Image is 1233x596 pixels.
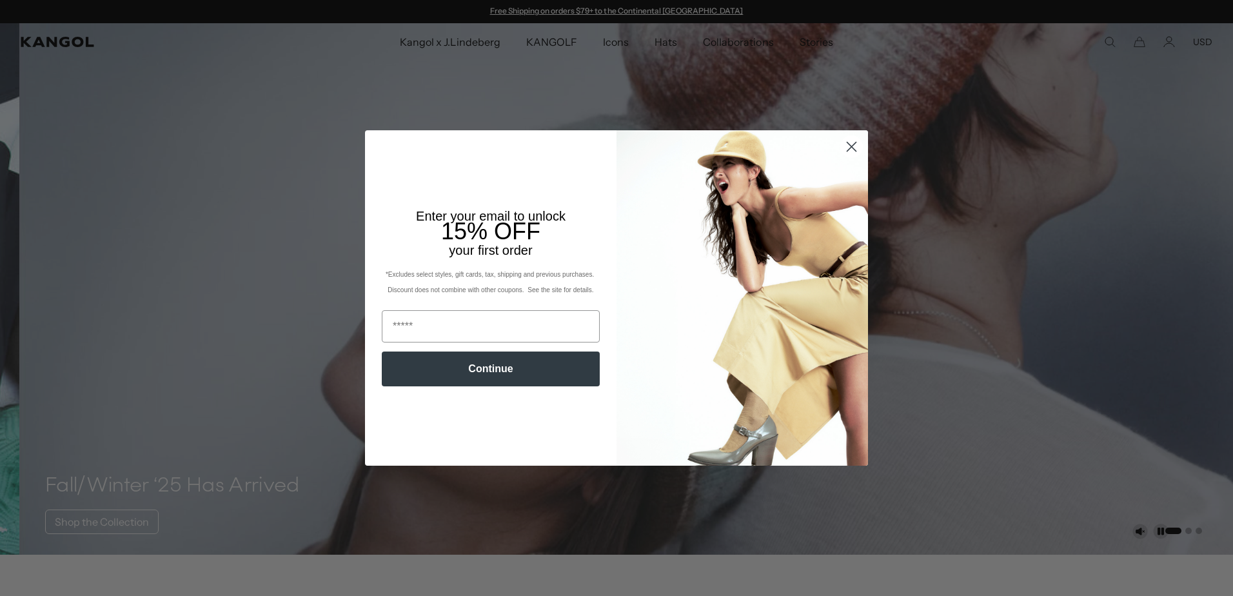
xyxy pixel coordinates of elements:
[840,135,863,158] button: Close dialog
[616,130,868,466] img: 93be19ad-e773-4382-80b9-c9d740c9197f.jpeg
[386,271,596,293] span: *Excludes select styles, gift cards, tax, shipping and previous purchases. Discount does not comb...
[382,310,600,343] input: Email
[382,352,600,386] button: Continue
[416,209,566,223] span: Enter your email to unlock
[441,218,540,244] span: 15% OFF
[449,243,532,257] span: your first order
